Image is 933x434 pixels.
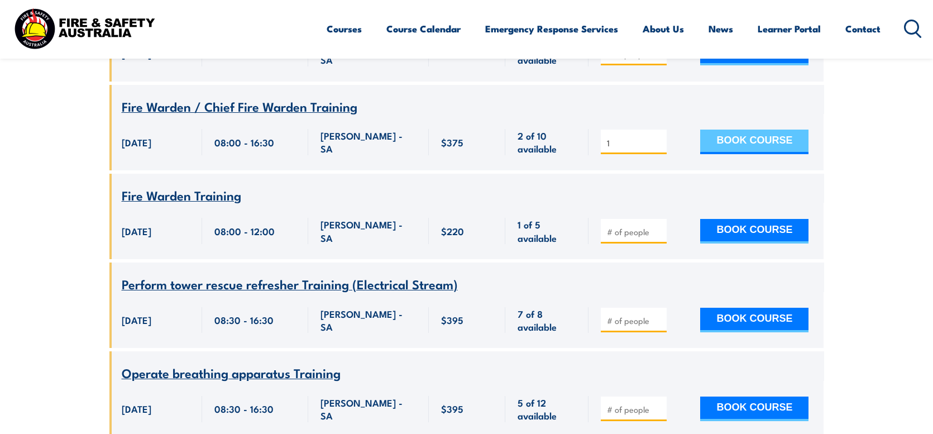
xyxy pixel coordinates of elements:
[845,14,881,44] a: Contact
[607,226,663,237] input: # of people
[122,189,241,203] a: Fire Warden Training
[607,137,663,149] input: # of people
[700,219,808,244] button: BOOK COURSE
[320,40,417,66] span: [PERSON_NAME] - SA
[320,218,417,244] span: [PERSON_NAME] - SA
[441,402,463,415] span: $395
[122,136,151,149] span: [DATE]
[758,14,821,44] a: Learner Portal
[320,307,417,333] span: [PERSON_NAME] - SA
[122,185,241,204] span: Fire Warden Training
[122,274,458,293] span: Perform tower rescue refresher Training (Electrical Stream)
[441,225,464,237] span: $220
[607,404,663,415] input: # of people
[518,40,576,66] span: 12 of 15 available
[441,136,463,149] span: $375
[122,278,458,292] a: Perform tower rescue refresher Training (Electrical Stream)
[700,397,808,421] button: BOOK COURSE
[700,130,808,154] button: BOOK COURSE
[122,366,341,380] a: Operate breathing apparatus Training
[122,100,357,114] a: Fire Warden / Chief Fire Warden Training
[122,402,151,415] span: [DATE]
[518,307,576,333] span: 7 of 8 available
[122,47,151,60] span: [DATE]
[518,396,576,422] span: 5 of 12 available
[518,129,576,155] span: 2 of 10 available
[709,14,733,44] a: News
[122,363,341,382] span: Operate breathing apparatus Training
[327,14,362,44] a: Courses
[214,313,274,326] span: 08:30 - 16:30
[214,402,274,415] span: 08:30 - 16:30
[320,129,417,155] span: [PERSON_NAME] - SA
[214,47,272,60] span: 13:00 - 16:00
[122,313,151,326] span: [DATE]
[214,136,274,149] span: 08:00 - 16:30
[700,308,808,332] button: BOOK COURSE
[485,14,618,44] a: Emergency Response Services
[518,218,576,244] span: 1 of 5 available
[122,97,357,116] span: Fire Warden / Chief Fire Warden Training
[441,313,463,326] span: $395
[643,14,684,44] a: About Us
[607,315,663,326] input: # of people
[122,225,151,237] span: [DATE]
[320,396,417,422] span: [PERSON_NAME] - SA
[386,14,461,44] a: Course Calendar
[214,225,275,237] span: 08:00 - 12:00
[441,47,462,60] span: $180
